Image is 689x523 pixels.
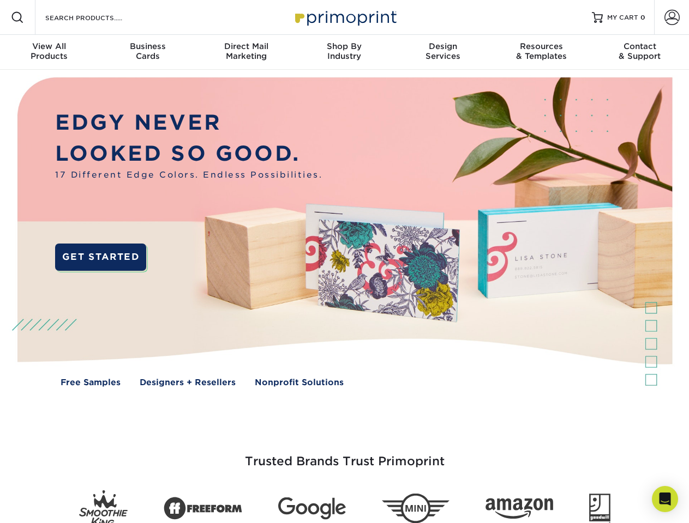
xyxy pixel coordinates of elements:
span: 0 [640,14,645,21]
div: & Templates [492,41,590,61]
a: Resources& Templates [492,35,590,70]
span: Resources [492,41,590,51]
img: Google [278,497,346,520]
p: LOOKED SO GOOD. [55,138,322,169]
iframe: Google Customer Reviews [3,490,93,519]
div: Marketing [197,41,295,61]
input: SEARCH PRODUCTS..... [44,11,151,24]
div: & Support [591,41,689,61]
span: 17 Different Edge Colors. Endless Possibilities. [55,169,322,181]
span: Direct Mail [197,41,295,51]
a: Contact& Support [591,35,689,70]
p: EDGY NEVER [55,107,322,138]
div: Cards [98,41,196,61]
span: Business [98,41,196,51]
span: Contact [591,41,689,51]
a: Shop ByIndustry [295,35,393,70]
h3: Trusted Brands Trust Primoprint [26,428,664,482]
span: Design [394,41,492,51]
span: Shop By [295,41,393,51]
img: Primoprint [290,5,399,29]
div: Open Intercom Messenger [652,486,678,512]
span: MY CART [607,13,638,22]
a: Nonprofit Solutions [255,376,344,389]
a: Free Samples [61,376,121,389]
a: BusinessCards [98,35,196,70]
img: Goodwill [589,494,610,523]
a: Designers + Resellers [140,376,236,389]
a: DesignServices [394,35,492,70]
div: Services [394,41,492,61]
a: GET STARTED [55,244,146,271]
a: Direct MailMarketing [197,35,295,70]
img: Amazon [486,498,553,519]
div: Industry [295,41,393,61]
